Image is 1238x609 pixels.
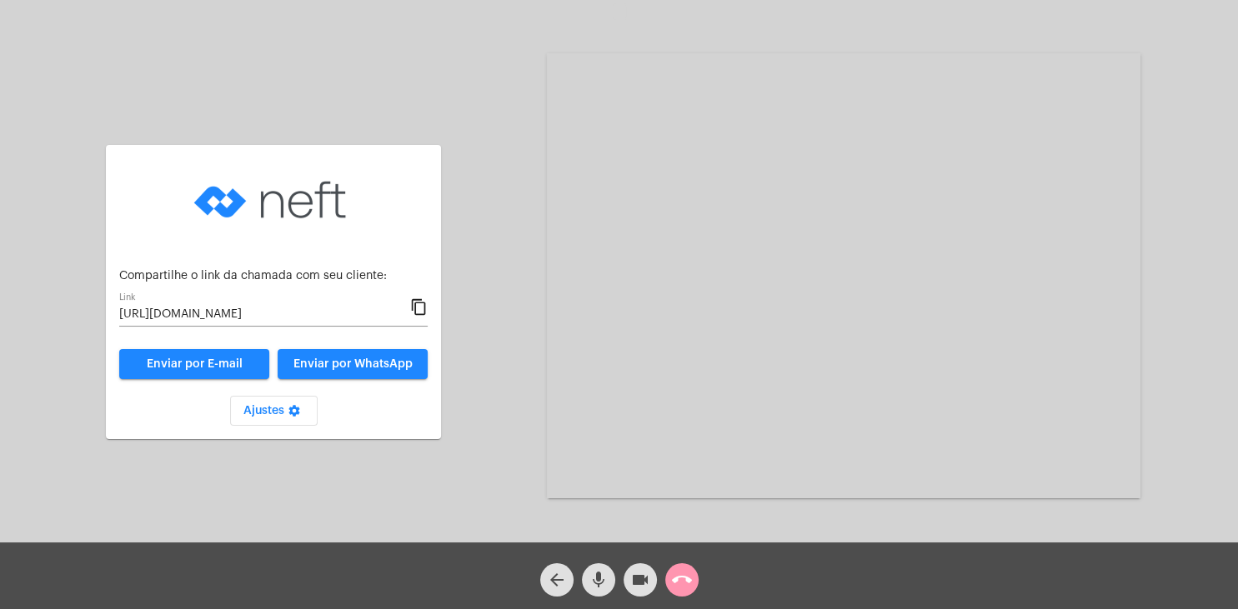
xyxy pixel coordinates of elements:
mat-icon: content_copy [410,297,428,317]
button: Ajustes [230,396,318,426]
p: Compartilhe o link da chamada com seu cliente: [119,270,428,282]
span: Ajustes [243,405,304,417]
span: Enviar por E-mail [147,358,243,370]
mat-icon: call_end [672,570,692,590]
a: Enviar por E-mail [119,349,269,379]
mat-icon: arrow_back [547,570,567,590]
mat-icon: videocam [630,570,650,590]
mat-icon: settings [284,404,304,424]
span: Enviar por WhatsApp [293,358,413,370]
button: Enviar por WhatsApp [278,349,428,379]
mat-icon: mic [589,570,609,590]
img: logo-neft-novo-2.png [190,158,357,242]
